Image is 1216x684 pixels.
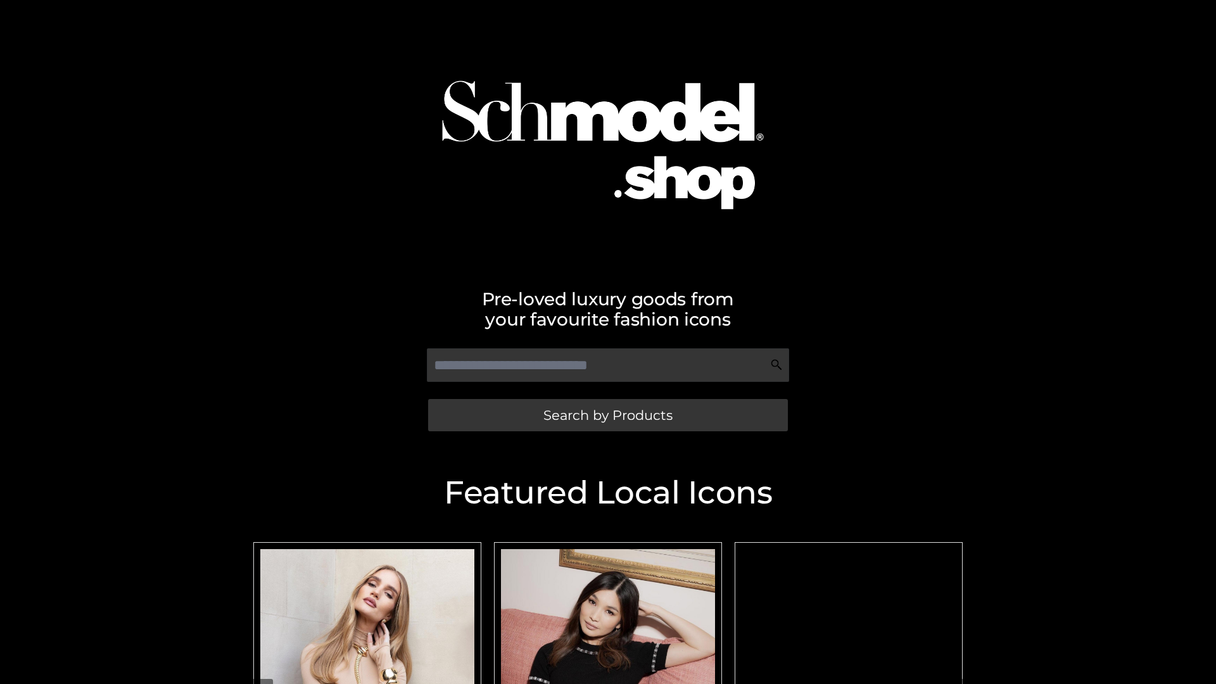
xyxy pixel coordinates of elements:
[770,358,783,371] img: Search Icon
[428,399,788,431] a: Search by Products
[543,408,673,422] span: Search by Products
[247,477,969,509] h2: Featured Local Icons​
[247,289,969,329] h2: Pre-loved luxury goods from your favourite fashion icons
